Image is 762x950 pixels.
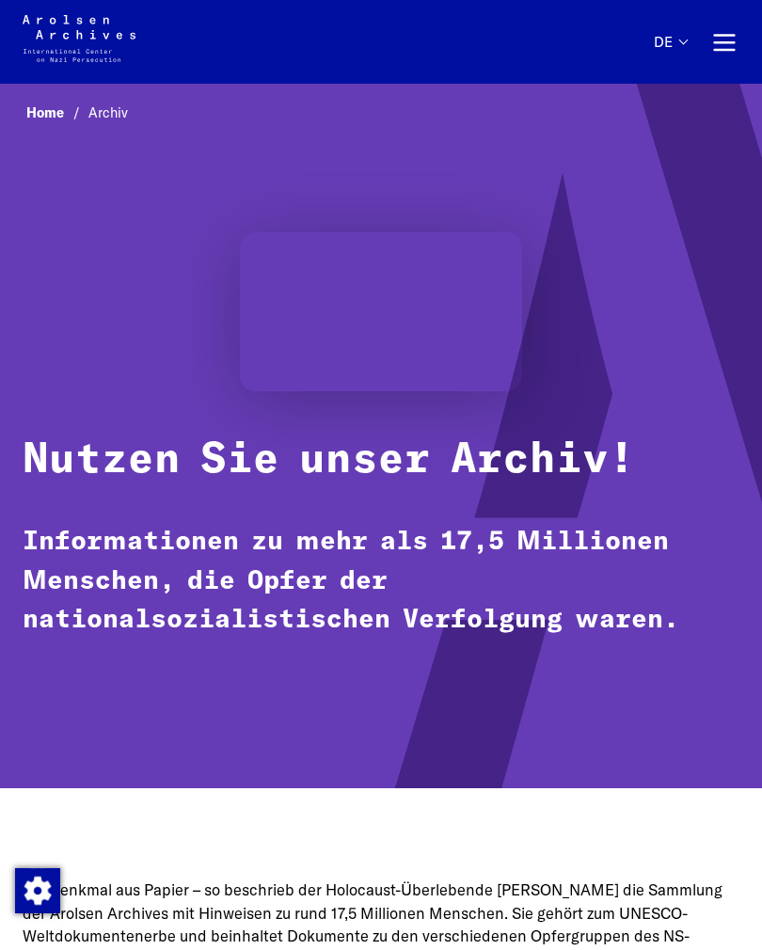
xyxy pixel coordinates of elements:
[88,104,128,121] span: Archiv
[23,100,739,128] nav: Breadcrumb
[26,104,88,121] a: Home
[14,867,59,912] div: Zustimmung ändern
[654,34,687,81] button: Deutsch, Sprachauswahl
[23,435,635,486] h1: Nutzen Sie unser Archiv!
[23,523,739,641] p: Informationen zu mehr als 17,5 Millionen Menschen, die Opfer der nationalsozialistischen Verfolgu...
[15,868,60,913] img: Zustimmung ändern
[654,15,739,69] nav: Primär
